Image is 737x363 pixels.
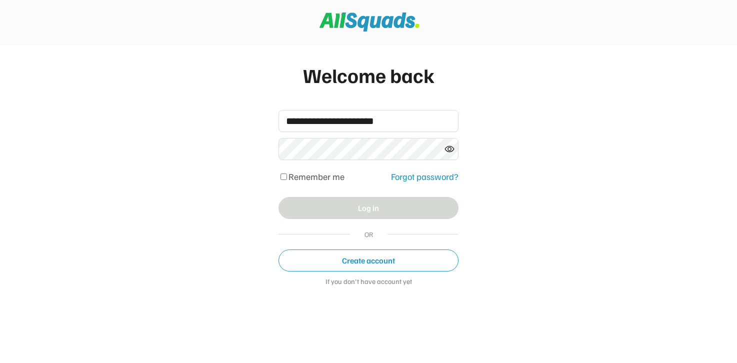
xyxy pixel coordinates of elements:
div: If you don't have account yet [278,277,458,287]
button: Log in [278,197,458,219]
img: Squad%20Logo.svg [319,12,419,31]
div: Forgot password? [391,170,458,183]
button: Create account [278,249,458,271]
div: Welcome back [278,60,458,90]
div: OR [360,229,377,239]
label: Remember me [288,171,344,182]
